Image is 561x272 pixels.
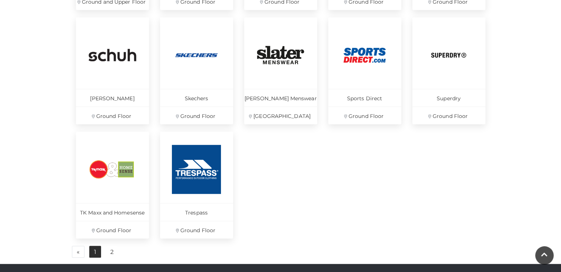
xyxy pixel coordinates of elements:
[160,107,233,124] p: Ground Floor
[76,89,149,107] p: [PERSON_NAME]
[412,107,485,124] p: Ground Floor
[160,132,233,238] a: Trespass Ground Floor
[76,17,149,124] a: [PERSON_NAME] Ground Floor
[76,107,149,124] p: Ground Floor
[106,246,118,258] a: 2
[76,203,149,221] p: TK Maxx and Homesense
[244,89,317,107] p: [PERSON_NAME] Menswear
[160,203,233,221] p: Trespass
[160,17,233,124] a: Skechers Ground Floor
[244,107,317,124] p: [GEOGRAPHIC_DATA]
[76,132,149,238] a: TK Maxx and Homesense Ground Floor
[412,17,485,124] a: Superdry Ground Floor
[72,246,84,258] a: Previous
[328,17,401,124] a: Sports Direct Ground Floor
[160,221,233,238] p: Ground Floor
[77,249,80,254] span: «
[89,246,101,258] a: 1
[160,89,233,107] p: Skechers
[76,221,149,238] p: Ground Floor
[328,107,401,124] p: Ground Floor
[244,17,317,124] a: [PERSON_NAME] Menswear [GEOGRAPHIC_DATA]
[328,89,401,107] p: Sports Direct
[412,89,485,107] p: Superdry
